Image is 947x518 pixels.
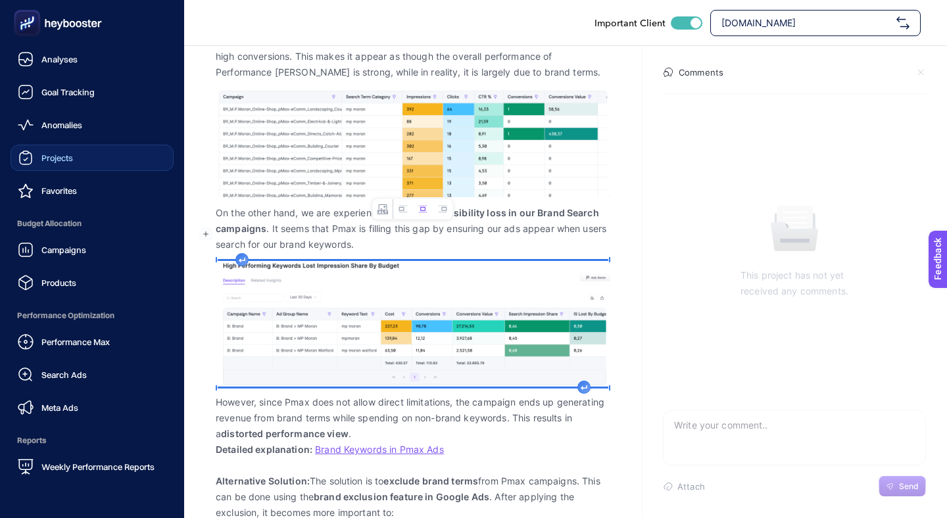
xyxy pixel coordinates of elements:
div: Insert paragraph before block [235,253,249,266]
a: Search Ads [11,362,174,388]
p: On the other hand, we are experiencing around . It seems that Pmax is filling this gap by ensurin... [216,205,610,252]
a: Goal Tracking [11,79,174,105]
span: [DOMAIN_NAME] [721,16,891,30]
p: This project has not yet received any comments. [741,268,848,299]
span: Attach [677,481,705,492]
div: Image toolbar [373,199,452,219]
span: Performance Optimization [11,302,174,329]
a: Projects [11,145,174,171]
h4: Comments [679,67,723,78]
a: Brand Keywords in Pmax Ads [315,444,444,455]
p: Our brand keywords are being triggered within Pmax campaigns and driving high conversions. This m... [216,33,610,80]
a: Anomalies [11,112,174,138]
span: Anomalies [41,120,82,130]
span: Send [899,481,919,492]
strong: Alternative Solution: [216,475,310,486]
img: svg%3e [896,16,910,30]
strong: Detailed explanation: [216,444,312,455]
span: Performance Max [41,337,110,347]
span: Weekly Performance Reports [41,461,155,472]
strong: exclude brand terms [383,475,478,486]
a: Weekly Performance Reports [11,454,174,480]
span: Analyses [41,54,78,64]
a: Performance Max [11,329,174,355]
span: Important Client [595,16,666,30]
span: Meta Ads [41,402,78,413]
a: Campaigns [11,237,174,263]
p: However, since Pmax does not allow direct limitations, the campaign ends up generating revenue fr... [216,394,610,442]
span: Search Ads [41,369,87,380]
button: Send [879,476,926,497]
a: Analyses [11,46,174,72]
a: Products [11,270,174,296]
strong: brand exclusion feature in Google Ads [314,491,489,502]
img: 1756463671563-image.png [216,261,610,387]
span: Feedback [8,4,50,14]
span: Projects [41,153,73,163]
span: Campaigns [41,245,86,255]
span: Favorites [41,185,77,196]
span: Products [41,277,76,288]
a: Favorites [11,177,174,204]
span: Reports [11,427,174,454]
a: Meta Ads [11,394,174,421]
span: Goal Tracking [41,87,95,97]
img: 1756463568628-image.png [216,88,610,197]
strong: distorted performance view [221,428,349,439]
span: Budget Allocation [11,210,174,237]
div: Insert paragraph after block [577,381,591,394]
